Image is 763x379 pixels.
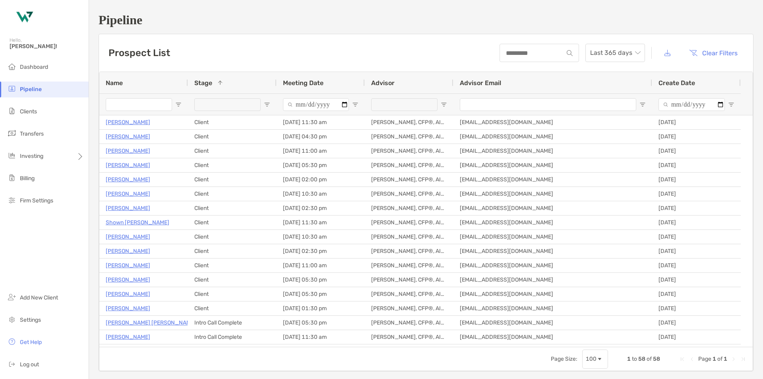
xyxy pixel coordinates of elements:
span: 58 [638,356,645,362]
div: [DATE] [652,244,741,258]
div: [PERSON_NAME], CFP®, AIF®, CRPC™ [365,330,453,344]
span: Create Date [658,79,695,87]
div: [DATE] [652,316,741,330]
a: [PERSON_NAME] [106,289,150,299]
a: [PERSON_NAME] [106,175,150,185]
span: Page [698,356,711,362]
div: [DATE] [652,344,741,358]
div: [DATE] 11:30 am [277,216,365,229]
div: [PERSON_NAME], CFP®, AIF®, CRPC™ [365,258,453,272]
div: Client [188,230,277,244]
div: Client [188,187,277,201]
div: [DATE] [652,130,741,144]
p: [PERSON_NAME] [106,260,150,270]
a: [PERSON_NAME] [106,132,150,142]
div: [DATE] [652,158,741,172]
a: [PERSON_NAME] [106,246,150,256]
span: Investing [20,153,43,159]
div: [EMAIL_ADDRESS][DOMAIN_NAME] [453,258,652,272]
button: Open Filter Menu [441,101,447,108]
div: [DATE] 05:30 pm [277,316,365,330]
div: [PERSON_NAME], CFP®, AIF®, CRPC™ [365,130,453,144]
button: Open Filter Menu [175,101,182,108]
img: firm-settings icon [7,195,17,205]
span: Advisor Email [460,79,501,87]
a: [PERSON_NAME] [106,303,150,313]
div: Client [188,287,277,301]
p: [PERSON_NAME] [106,332,150,342]
h1: Pipeline [99,13,753,27]
span: Meeting Date [283,79,323,87]
div: [DATE] [652,201,741,215]
img: get-help icon [7,337,17,346]
img: transfers icon [7,128,17,138]
div: [PERSON_NAME], CFP®, AIF®, CRPC™ [365,187,453,201]
div: Client [188,258,277,272]
input: Meeting Date Filter Input [283,98,349,111]
div: [DATE] 02:00 pm [277,173,365,187]
div: [PERSON_NAME], CFP®, AIF®, CRPC™ [365,201,453,215]
span: Dashboard [20,64,48,70]
p: [PERSON_NAME] [106,189,150,199]
span: Stage [194,79,212,87]
span: Advisor [371,79,395,87]
div: Intro Call Complete [188,330,277,344]
div: Client [188,144,277,158]
a: [PERSON_NAME] [106,232,150,242]
a: [PERSON_NAME] [106,346,150,356]
div: [PERSON_NAME], CFP®, AIF®, CRPC™ [365,173,453,187]
div: [EMAIL_ADDRESS][DOMAIN_NAME] [453,173,652,187]
button: Open Filter Menu [352,101,358,108]
a: [PERSON_NAME] [106,160,150,170]
div: [EMAIL_ADDRESS][DOMAIN_NAME] [453,187,652,201]
span: of [647,356,652,362]
div: [DATE] [652,173,741,187]
span: 1 [627,356,631,362]
p: Shown [PERSON_NAME] [106,218,169,227]
div: 100 [586,356,596,362]
div: [EMAIL_ADDRESS][DOMAIN_NAME] [453,301,652,315]
div: [DATE] 05:30 pm [277,287,365,301]
div: Client [188,273,277,287]
h3: Prospect List [108,47,170,58]
div: [DATE] 11:00 am [277,258,365,272]
div: [PERSON_NAME], CFP®, AIF®, CRPC™ [365,144,453,158]
span: Log out [20,361,39,368]
div: [DATE] [652,216,741,229]
span: Add New Client [20,294,58,301]
div: [DATE] 11:30 am [277,115,365,129]
div: Client [188,301,277,315]
div: Intro Call Complete [188,344,277,358]
div: Page Size [582,350,608,369]
div: [DATE] [652,301,741,315]
div: Client [188,115,277,129]
span: Clients [20,108,37,115]
div: [EMAIL_ADDRESS][DOMAIN_NAME] [453,158,652,172]
input: Advisor Email Filter Input [460,98,636,111]
img: pipeline icon [7,84,17,93]
span: Last 365 days [590,44,640,62]
div: [DATE] 10:30 am [277,187,365,201]
div: Client [188,173,277,187]
div: [DATE] [652,330,741,344]
span: Transfers [20,130,44,137]
a: [PERSON_NAME] [106,146,150,156]
div: [DATE] [652,230,741,244]
div: [PERSON_NAME], CFP®, AIF®, CRPC™ [365,344,453,358]
div: [DATE] 11:00 am [277,144,365,158]
span: 1 [713,356,716,362]
span: Pipeline [20,86,42,93]
a: [PERSON_NAME] [106,275,150,285]
div: [PERSON_NAME], CFP®, AIF®, CRPC™ [365,244,453,258]
div: [EMAIL_ADDRESS][DOMAIN_NAME] [453,287,652,301]
div: [EMAIL_ADDRESS][DOMAIN_NAME] [453,273,652,287]
a: [PERSON_NAME] [106,117,150,127]
div: Client [188,158,277,172]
